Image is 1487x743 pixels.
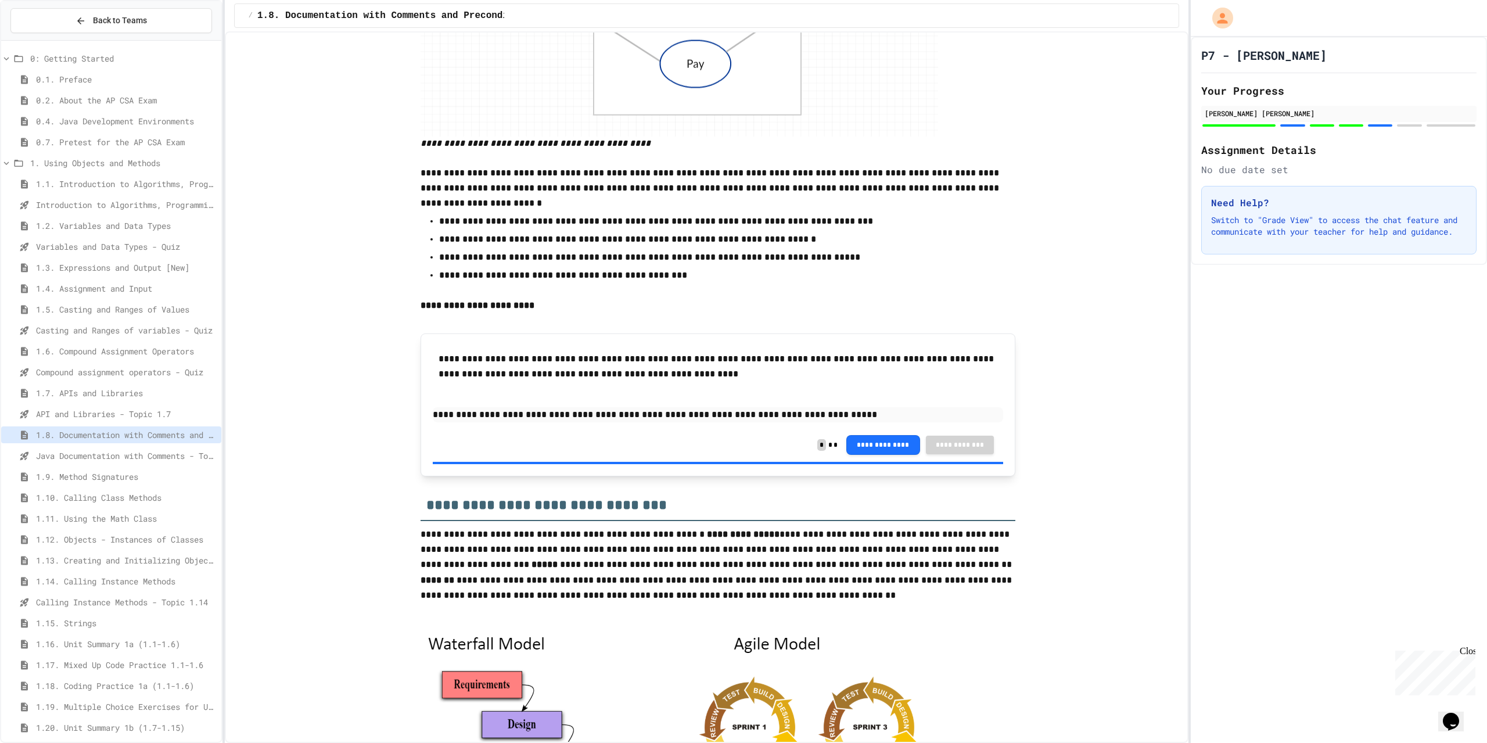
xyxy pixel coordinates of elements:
span: 1.12. Objects - Instances of Classes [36,533,217,545]
span: 1.1. Introduction to Algorithms, Programming, and Compilers [36,178,217,190]
span: Variables and Data Types - Quiz [36,241,217,253]
span: 1.9. Method Signatures [36,471,217,483]
span: 1.11. Using the Math Class [36,512,217,525]
span: 1.10. Calling Class Methods [36,491,217,504]
div: Chat with us now!Close [5,5,80,74]
span: 1.17. Mixed Up Code Practice 1.1-1.6 [36,659,217,671]
span: 1.8. Documentation with Comments and Preconditions [257,9,536,23]
span: 0.7. Pretest for the AP CSA Exam [36,136,217,148]
span: Java Documentation with Comments - Topic 1.8 [36,450,217,462]
span: Introduction to Algorithms, Programming, and Compilers [36,199,217,211]
span: 1.18. Coding Practice 1a (1.1-1.6) [36,680,217,692]
h1: P7 - [PERSON_NAME] [1201,47,1327,63]
span: 1.19. Multiple Choice Exercises for Unit 1a (1.1-1.6) [36,701,217,713]
iframe: chat widget [1391,646,1475,695]
span: 1.14. Calling Instance Methods [36,575,217,587]
span: Casting and Ranges of variables - Quiz [36,324,217,336]
span: 1. Using Objects and Methods [30,157,217,169]
span: 1.8. Documentation with Comments and Preconditions [36,429,217,441]
span: 1.13. Creating and Initializing Objects: Constructors [36,554,217,566]
h2: Your Progress [1201,82,1477,99]
span: API and Libraries - Topic 1.7 [36,408,217,420]
span: / [249,11,253,20]
span: 1.2. Variables and Data Types [36,220,217,232]
h3: Need Help? [1211,196,1467,210]
div: No due date set [1201,163,1477,177]
span: 0.1. Preface [36,73,217,85]
span: 1.20. Unit Summary 1b (1.7-1.15) [36,722,217,734]
span: 0: Getting Started [30,52,217,64]
div: [PERSON_NAME] [PERSON_NAME] [1205,108,1473,119]
span: 0.4. Java Development Environments [36,115,217,127]
div: My Account [1200,5,1236,31]
span: 1.16. Unit Summary 1a (1.1-1.6) [36,638,217,650]
span: Back to Teams [93,15,147,27]
span: 1.6. Compound Assignment Operators [36,345,217,357]
span: 1.15. Strings [36,617,217,629]
iframe: chat widget [1438,697,1475,731]
p: Switch to "Grade View" to access the chat feature and communicate with your teacher for help and ... [1211,214,1467,238]
span: 1.7. APIs and Libraries [36,387,217,399]
h2: Assignment Details [1201,142,1477,158]
span: 1.3. Expressions and Output [New] [36,261,217,274]
span: 1.5. Casting and Ranges of Values [36,303,217,315]
span: 1.4. Assignment and Input [36,282,217,295]
span: Compound assignment operators - Quiz [36,366,217,378]
span: Calling Instance Methods - Topic 1.14 [36,596,217,608]
span: 0.2. About the AP CSA Exam [36,94,217,106]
